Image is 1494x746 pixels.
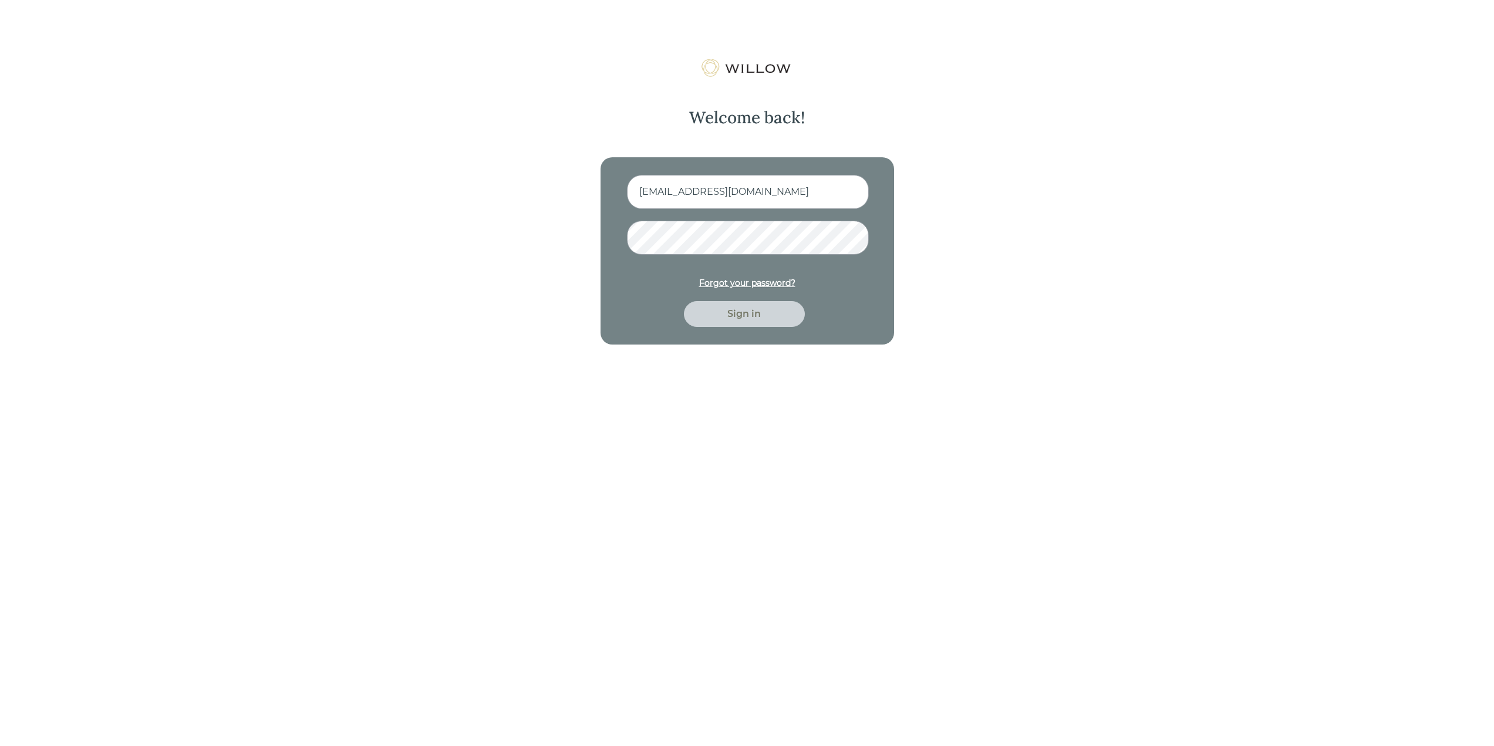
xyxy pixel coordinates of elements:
[689,107,805,128] div: Welcome back!
[697,307,791,321] div: Sign in
[684,301,805,327] button: Sign in
[843,185,857,199] keeper-lock: Open Keeper Popup
[699,277,795,289] div: Forgot your password?
[627,175,869,209] input: Email address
